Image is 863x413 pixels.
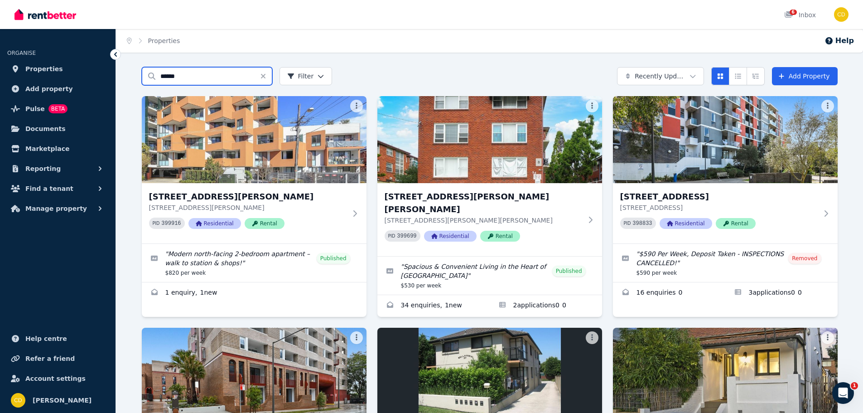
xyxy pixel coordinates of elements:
[142,282,366,304] a: Enquiries for 201/2 Thomas St, Ashfield
[377,96,602,256] a: 17/53 Alice St S, Wiley Park[STREET_ADDRESS][PERSON_NAME][PERSON_NAME][STREET_ADDRESS][PERSON_NAM...
[624,221,631,226] small: PID
[613,96,838,183] img: 315/308 Canterbury Rd, Canterbury
[377,96,602,183] img: 17/53 Alice St S, Wiley Park
[747,67,765,85] button: Expanded list view
[142,244,366,282] a: Edit listing: Modern north-facing 2-bedroom apartment – walk to station & shops!
[25,373,86,384] span: Account settings
[385,216,582,225] p: [STREET_ADDRESS][PERSON_NAME][PERSON_NAME]
[620,203,818,212] p: [STREET_ADDRESS]
[586,331,598,344] button: More options
[729,67,747,85] button: Compact list view
[350,331,363,344] button: More options
[7,120,108,138] a: Documents
[7,350,108,368] a: Refer a friend
[632,220,652,227] code: 398833
[7,180,108,198] button: Find a tenant
[25,163,61,174] span: Reporting
[613,96,838,243] a: 315/308 Canterbury Rd, Canterbury[STREET_ADDRESS][STREET_ADDRESS]PID 398833ResidentialRental
[25,143,69,154] span: Marketplace
[142,96,366,243] a: 201/2 Thomas St, Ashfield[STREET_ADDRESS][PERSON_NAME][STREET_ADDRESS][PERSON_NAME]PID 399916Resi...
[385,190,582,216] h3: [STREET_ADDRESS][PERSON_NAME][PERSON_NAME]
[7,80,108,98] a: Add property
[711,67,729,85] button: Card view
[377,257,602,295] a: Edit listing: Spacious & Convenient Living in the Heart of Wiley Park
[821,100,834,112] button: More options
[660,218,712,229] span: Residential
[613,282,725,304] a: Enquiries for 315/308 Canterbury Rd, Canterbury
[725,282,838,304] a: Applications for 315/308 Canterbury Rd, Canterbury
[586,100,598,112] button: More options
[7,100,108,118] a: PulseBETA
[613,244,838,282] a: Edit listing: $590 Per Week, Deposit Taken - INSPECTIONS CANCELLED!
[711,67,765,85] div: View options
[350,100,363,112] button: More options
[142,96,366,183] img: 201/2 Thomas St, Ashfield
[25,353,75,364] span: Refer a friend
[824,35,854,46] button: Help
[25,83,73,94] span: Add property
[7,199,108,218] button: Manage property
[245,218,284,229] span: Rental
[25,183,73,194] span: Find a tenant
[25,63,63,74] span: Properties
[7,50,36,56] span: ORGANISE
[148,37,180,44] a: Properties
[7,140,108,158] a: Marketplace
[153,221,160,226] small: PID
[280,67,333,85] button: Filter
[149,190,347,203] h3: [STREET_ADDRESS][PERSON_NAME]
[188,218,241,229] span: Residential
[14,8,76,21] img: RentBetter
[834,7,849,22] img: Chris Dimitropoulos
[377,295,490,317] a: Enquiries for 17/53 Alice St S, Wiley Park
[287,72,314,81] span: Filter
[25,123,66,134] span: Documents
[790,10,797,15] span: 6
[48,104,67,113] span: BETA
[7,369,108,388] a: Account settings
[490,295,602,317] a: Applications for 17/53 Alice St S, Wiley Park
[635,72,686,81] span: Recently Updated
[832,382,854,404] iframe: Intercom live chat
[25,203,87,214] span: Manage property
[260,67,272,85] button: Clear search
[851,382,858,389] span: 1
[620,190,818,203] h3: [STREET_ADDRESS]
[7,330,108,348] a: Help centre
[617,67,704,85] button: Recently Updated
[7,160,108,178] button: Reporting
[772,67,838,85] a: Add Property
[149,203,347,212] p: [STREET_ADDRESS][PERSON_NAME]
[161,220,181,227] code: 399916
[716,218,756,229] span: Rental
[397,233,416,239] code: 399699
[7,60,108,78] a: Properties
[25,333,67,344] span: Help centre
[11,393,25,408] img: Chris Dimitropoulos
[388,233,395,238] small: PID
[784,10,816,19] div: Inbox
[116,29,191,53] nav: Breadcrumb
[424,231,477,242] span: Residential
[33,395,92,406] span: [PERSON_NAME]
[821,331,834,344] button: More options
[25,103,45,114] span: Pulse
[480,231,520,242] span: Rental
